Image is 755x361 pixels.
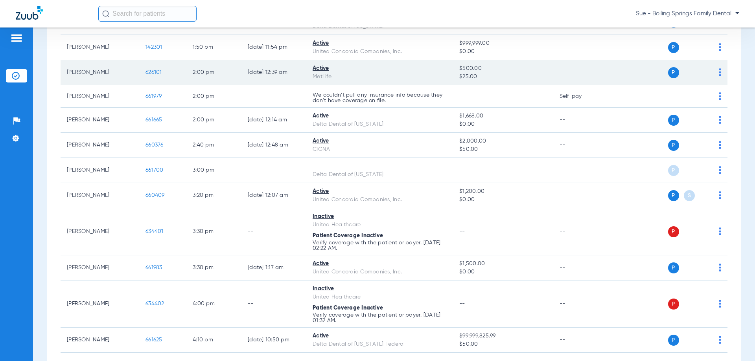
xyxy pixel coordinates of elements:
[145,301,164,306] span: 634402
[145,142,164,148] span: 660376
[145,70,162,75] span: 626101
[636,10,739,18] span: Sue - Boiling Springs Family Dental
[553,158,606,183] td: --
[553,35,606,60] td: --
[459,268,547,276] span: $0.00
[668,165,679,176] span: P
[459,167,465,173] span: --
[61,108,139,133] td: [PERSON_NAME]
[61,208,139,255] td: [PERSON_NAME]
[459,39,547,48] span: $999,999.00
[459,229,465,234] span: --
[186,255,241,280] td: 3:30 PM
[61,280,139,328] td: [PERSON_NAME]
[186,60,241,85] td: 2:00 PM
[145,337,162,343] span: 661625
[459,137,547,145] span: $2,000.00
[313,145,447,154] div: CIGNA
[102,10,109,17] img: Search Icon
[145,192,165,198] span: 660409
[61,60,139,85] td: [PERSON_NAME]
[313,120,447,128] div: Delta Dental of [US_STATE]
[145,93,162,99] span: 661979
[145,117,162,123] span: 661665
[553,255,606,280] td: --
[719,116,721,124] img: group-dot-blue.svg
[313,332,447,340] div: Active
[61,35,139,60] td: [PERSON_NAME]
[719,43,721,51] img: group-dot-blue.svg
[145,167,164,173] span: 661700
[313,92,447,103] p: We couldn’t pull any insurance info because they don’t have coverage on file.
[716,323,755,361] iframe: Chat Widget
[719,92,721,100] img: group-dot-blue.svg
[145,229,164,234] span: 634401
[668,140,679,151] span: P
[313,196,447,204] div: United Concordia Companies, Inc.
[241,60,306,85] td: [DATE] 12:39 AM
[241,280,306,328] td: --
[313,260,447,268] div: Active
[719,191,721,199] img: group-dot-blue.svg
[459,112,547,120] span: $1,668.00
[61,158,139,183] td: [PERSON_NAME]
[459,120,547,128] span: $0.00
[61,85,139,108] td: [PERSON_NAME]
[459,93,465,99] span: --
[719,68,721,76] img: group-dot-blue.svg
[313,221,447,229] div: United Healthcare
[145,265,162,270] span: 661983
[668,67,679,78] span: P
[719,264,721,271] img: group-dot-blue.svg
[61,133,139,158] td: [PERSON_NAME]
[241,183,306,208] td: [DATE] 12:07 AM
[186,108,241,133] td: 2:00 PM
[313,187,447,196] div: Active
[61,255,139,280] td: [PERSON_NAME]
[553,108,606,133] td: --
[241,208,306,255] td: --
[313,312,447,323] p: Verify coverage with the patient or payer. [DATE] 01:32 AM.
[313,240,447,251] p: Verify coverage with the patient or payer. [DATE] 02:22 AM.
[61,183,139,208] td: [PERSON_NAME]
[459,260,547,268] span: $1,500.00
[459,301,465,306] span: --
[241,35,306,60] td: [DATE] 11:54 PM
[145,44,162,50] span: 142301
[668,190,679,201] span: P
[186,328,241,353] td: 4:10 PM
[61,328,139,353] td: [PERSON_NAME]
[553,328,606,353] td: --
[719,166,721,174] img: group-dot-blue.svg
[313,285,447,293] div: Inactive
[313,64,447,73] div: Active
[313,340,447,348] div: Delta Dental of [US_STATE] Federal
[313,162,447,170] div: --
[16,6,43,20] img: Zuub Logo
[668,262,679,273] span: P
[186,85,241,108] td: 2:00 PM
[459,196,547,204] span: $0.00
[186,208,241,255] td: 3:30 PM
[313,213,447,221] div: Inactive
[459,332,547,340] span: $99,999,825.99
[459,73,547,81] span: $25.00
[459,187,547,196] span: $1,200.00
[553,60,606,85] td: --
[719,141,721,149] img: group-dot-blue.svg
[241,328,306,353] td: [DATE] 10:50 PM
[10,33,23,43] img: hamburger-icon
[98,6,197,22] input: Search for patients
[668,335,679,346] span: P
[241,133,306,158] td: [DATE] 12:48 AM
[459,340,547,348] span: $50.00
[553,133,606,158] td: --
[186,133,241,158] td: 2:40 PM
[313,233,383,238] span: Patient Coverage Inactive
[553,280,606,328] td: --
[241,158,306,183] td: --
[313,73,447,81] div: MetLife
[241,85,306,108] td: --
[313,170,447,179] div: Delta Dental of [US_STATE]
[684,190,695,201] span: S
